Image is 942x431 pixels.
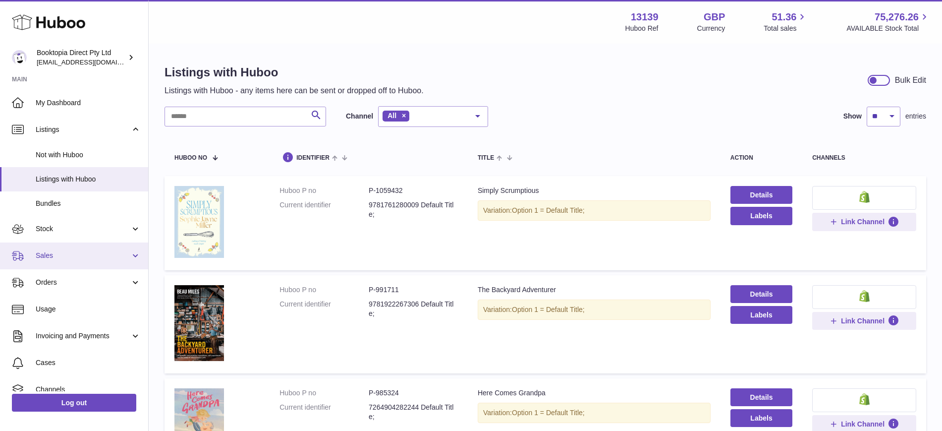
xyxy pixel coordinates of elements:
[369,388,458,398] dd: P-985324
[478,403,711,423] div: Variation:
[174,155,207,161] span: Huboo no
[37,48,126,67] div: Booktopia Direct Pty Ltd
[730,155,792,161] div: action
[279,403,369,422] dt: Current identifier
[859,191,870,203] img: shopify-small.png
[12,50,27,65] img: internalAdmin-13139@internal.huboo.com
[36,278,130,287] span: Orders
[36,305,141,314] span: Usage
[369,300,458,318] dd: 9781922267306 Default Title;
[36,150,141,160] span: Not with Huboo
[625,24,659,33] div: Huboo Ref
[36,224,130,234] span: Stock
[36,98,141,108] span: My Dashboard
[478,388,711,398] div: Here Comes Grandpa
[478,155,494,161] span: title
[846,24,930,33] span: AVAILABLE Stock Total
[478,285,711,295] div: The Backyard Adventurer
[697,24,725,33] div: Currency
[279,285,369,295] dt: Huboo P no
[36,251,130,260] span: Sales
[859,393,870,405] img: shopify-small.png
[512,409,585,417] span: Option 1 = Default Title;
[36,175,141,184] span: Listings with Huboo
[478,200,711,221] div: Variation:
[772,10,796,24] span: 51.36
[165,85,424,96] p: Listings with Huboo - any items here can be sent or dropped off to Huboo.
[730,306,792,324] button: Labels
[859,290,870,302] img: shopify-small.png
[841,420,885,429] span: Link Channel
[279,186,369,195] dt: Huboo P no
[369,285,458,295] dd: P-991711
[174,285,224,361] img: The Backyard Adventurer
[730,285,792,303] a: Details
[369,403,458,422] dd: 7264904282244 Default Title;
[478,186,711,195] div: Simply Scrumptious
[36,125,130,134] span: Listings
[812,312,916,330] button: Link Channel
[37,58,146,66] span: [EMAIL_ADDRESS][DOMAIN_NAME]
[875,10,919,24] span: 75,276.26
[843,112,862,121] label: Show
[846,10,930,33] a: 75,276.26 AVAILABLE Stock Total
[631,10,659,24] strong: 13139
[730,207,792,225] button: Labels
[388,112,396,120] span: All
[764,24,808,33] span: Total sales
[279,200,369,219] dt: Current identifier
[730,388,792,406] a: Details
[36,331,130,341] span: Invoicing and Payments
[174,186,224,258] img: Simply Scrumptious
[346,112,373,121] label: Channel
[704,10,725,24] strong: GBP
[764,10,808,33] a: 51.36 Total sales
[36,199,141,208] span: Bundles
[512,206,585,214] span: Option 1 = Default Title;
[12,394,136,412] a: Log out
[36,385,141,394] span: Channels
[369,200,458,219] dd: 9781761280009 Default Title;
[296,155,330,161] span: identifier
[478,300,711,320] div: Variation:
[812,213,916,231] button: Link Channel
[165,64,424,80] h1: Listings with Huboo
[730,186,792,204] a: Details
[730,409,792,427] button: Labels
[279,388,369,398] dt: Huboo P no
[369,186,458,195] dd: P-1059432
[279,300,369,318] dt: Current identifier
[895,75,926,86] div: Bulk Edit
[36,358,141,368] span: Cases
[812,155,916,161] div: channels
[512,306,585,313] span: Option 1 = Default Title;
[905,112,926,121] span: entries
[841,316,885,325] span: Link Channel
[841,217,885,226] span: Link Channel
